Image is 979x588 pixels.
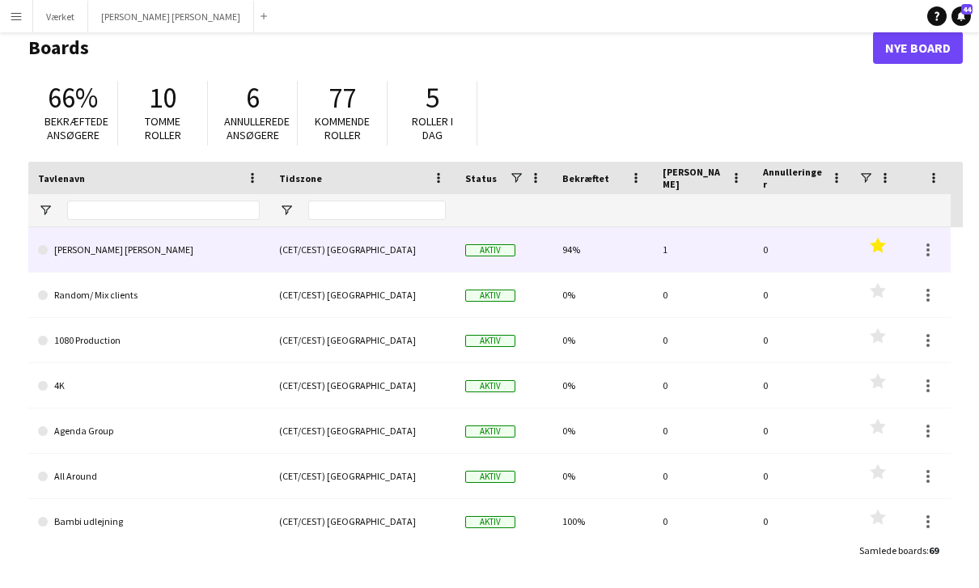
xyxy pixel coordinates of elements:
[663,166,724,190] span: [PERSON_NAME]
[753,363,854,408] div: 0
[859,535,939,566] div: :
[38,318,260,363] a: 1080 Production
[753,408,854,453] div: 0
[465,380,515,392] span: Aktiv
[38,499,260,544] a: Bambi udlejning
[753,454,854,498] div: 0
[951,6,971,26] a: 44
[269,273,456,317] div: (CET/CEST) [GEOGRAPHIC_DATA]
[44,114,108,142] span: Bekræftede ansøgere
[929,544,939,556] span: 69
[269,318,456,362] div: (CET/CEST) [GEOGRAPHIC_DATA]
[38,408,260,454] a: Agenda Group
[753,273,854,317] div: 0
[753,318,854,362] div: 0
[961,4,973,15] span: 44
[465,335,515,347] span: Aktiv
[553,408,653,453] div: 0%
[88,1,254,32] button: [PERSON_NAME] [PERSON_NAME]
[279,203,294,218] button: Åbn Filtermenu
[224,114,290,142] span: Annullerede ansøgere
[653,318,753,362] div: 0
[279,172,322,184] span: Tidszone
[145,114,181,142] span: Tomme roller
[465,290,515,302] span: Aktiv
[562,172,609,184] span: Bekræftet
[553,454,653,498] div: 0%
[67,201,260,220] input: Tavlenavn Filter Input
[465,244,515,256] span: Aktiv
[269,363,456,408] div: (CET/CEST) [GEOGRAPHIC_DATA]
[315,114,370,142] span: Kommende roller
[763,166,824,190] span: Annulleringer
[465,471,515,483] span: Aktiv
[269,454,456,498] div: (CET/CEST) [GEOGRAPHIC_DATA]
[38,203,53,218] button: Åbn Filtermenu
[553,227,653,272] div: 94%
[753,499,854,544] div: 0
[38,273,260,318] a: Random/ Mix clients
[246,80,260,116] span: 6
[269,227,456,272] div: (CET/CEST) [GEOGRAPHIC_DATA]
[269,408,456,453] div: (CET/CEST) [GEOGRAPHIC_DATA]
[553,318,653,362] div: 0%
[653,454,753,498] div: 0
[873,32,963,64] a: Nye Board
[553,363,653,408] div: 0%
[553,273,653,317] div: 0%
[653,499,753,544] div: 0
[38,363,260,408] a: 4K
[753,227,854,272] div: 0
[465,425,515,438] span: Aktiv
[328,80,356,116] span: 77
[653,408,753,453] div: 0
[38,172,85,184] span: Tavlenavn
[653,273,753,317] div: 0
[33,1,88,32] button: Værket
[653,227,753,272] div: 1
[426,80,439,116] span: 5
[308,201,446,220] input: Tidszone Filter Input
[269,499,456,544] div: (CET/CEST) [GEOGRAPHIC_DATA]
[38,454,260,499] a: All Around
[149,80,176,116] span: 10
[412,114,453,142] span: Roller i dag
[465,172,497,184] span: Status
[465,516,515,528] span: Aktiv
[859,544,926,556] span: Samlede boards
[553,499,653,544] div: 100%
[48,80,98,116] span: 66%
[28,36,873,60] h1: Boards
[653,363,753,408] div: 0
[38,227,260,273] a: [PERSON_NAME] [PERSON_NAME]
